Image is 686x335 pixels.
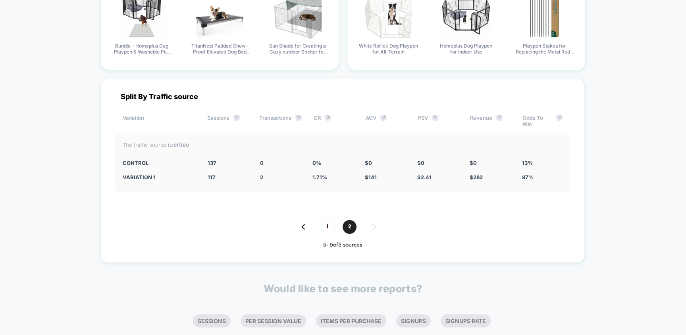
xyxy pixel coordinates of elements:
div: AOV [366,115,406,127]
span: 137 [208,160,216,166]
div: Variation 1 [123,174,196,180]
li: Signups [396,314,431,327]
li: Per Session Value [241,314,306,327]
li: Sessions [193,314,231,327]
button: ? [496,115,503,121]
span: Playpen Stakes for Replacing the Metal Rods of FXW Dog Playpen [514,43,574,56]
span: $ 0 [365,160,372,166]
div: 13% [522,160,563,166]
span: $ 0 [470,160,477,166]
span: 0 % [312,160,321,166]
img: pagination back [301,224,305,230]
div: Transactions [259,115,302,127]
div: Split By Traffic source [115,92,570,101]
div: Revenue [470,115,510,127]
button: ? [295,115,302,121]
div: Variation [123,115,195,127]
div: Odds To Win [522,115,563,127]
span: White Rollick Dog Playpen for All-Terrain [358,43,418,56]
span: 117 [208,174,216,180]
span: 1 [321,220,335,234]
span: TitanNest Padded Chew-Proof Elevated Dog Bed for Your Chewer [190,43,249,56]
div: Sessions [207,115,247,127]
span: $ 282 [470,174,483,180]
div: 87% [522,174,563,180]
li: Signups Rate [441,314,491,327]
div: CONTROL [123,160,196,166]
div: CR [314,115,354,127]
span: $ 141 [365,174,377,180]
button: ? [380,115,387,121]
span: $ 0 [417,160,424,166]
span: 2 [343,220,356,234]
span: Sun Shade for Creating a Cozy outdoor Shelter for Your Dog [268,43,328,56]
button: ? [432,115,438,121]
span: 2 [260,174,263,180]
div: The traffic source is: [123,141,563,148]
strong: criteo [173,141,189,148]
button: ? [325,115,331,121]
li: Items Per Purchase [316,314,386,327]
div: PSV [418,115,458,127]
span: 1.71 % [312,174,327,180]
p: Would like to see more reports? [264,283,422,295]
div: 5 - 5 of 5 sources [115,242,570,249]
button: ? [233,115,240,121]
span: 0 [260,160,264,166]
span: $ 2.41 [417,174,432,180]
span: Bundle - Homeplus Dog Playpen & Washable Pee Pad (2 PCs) [112,43,171,56]
button: ? [556,115,563,121]
span: Homeplus Dog Playpen for Indoor Use [436,43,496,56]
